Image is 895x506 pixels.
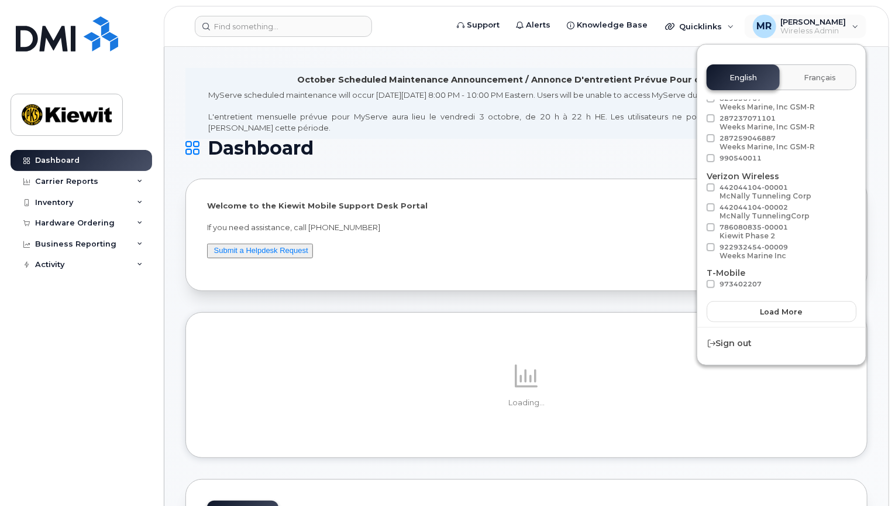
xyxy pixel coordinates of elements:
[720,243,788,260] span: 922932454-00009
[720,211,810,220] div: McNally TunnelingCorp
[207,222,846,233] p: If you need assistance, call [PHONE_NUMBER]
[720,94,815,111] span: 829556767
[720,154,762,162] span: 990540011
[720,122,815,131] div: Weeks Marine, Inc GSM-R
[707,61,856,166] div: AT&T Wireless
[720,223,788,240] span: 786080835-00001
[720,114,815,131] span: 287237071101
[720,231,788,240] div: Kiewit Phase 2
[720,142,815,151] div: Weeks Marine, Inc GSM-R
[707,170,856,262] div: Verizon Wireless
[208,90,821,133] div: MyServe scheduled maintenance will occur [DATE][DATE] 8:00 PM - 10:00 PM Eastern. Users will be u...
[208,139,314,157] span: Dashboard
[720,192,811,200] div: McNally Tunneling Corp
[298,74,732,86] div: October Scheduled Maintenance Announcement / Annonce D'entretient Prévue Pour octobre
[720,251,788,260] div: Weeks Marine Inc
[804,73,836,83] span: Français
[697,333,866,354] div: Sign out
[207,244,313,258] button: Submit a Helpdesk Request
[720,203,810,220] span: 442044104-00002
[720,183,811,200] span: 442044104-00001
[214,246,308,255] a: Submit a Helpdesk Request
[720,134,815,151] span: 287259046887
[760,306,803,317] span: Load more
[720,280,762,288] span: 973402207
[207,200,846,211] p: Welcome to the Kiewit Mobile Support Desk Portal
[844,455,886,497] iframe: Messenger Launcher
[720,102,815,111] div: Weeks Marine, Inc GSM-R
[707,301,856,322] button: Load more
[707,267,856,292] div: T-Mobile
[207,398,846,408] p: Loading...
